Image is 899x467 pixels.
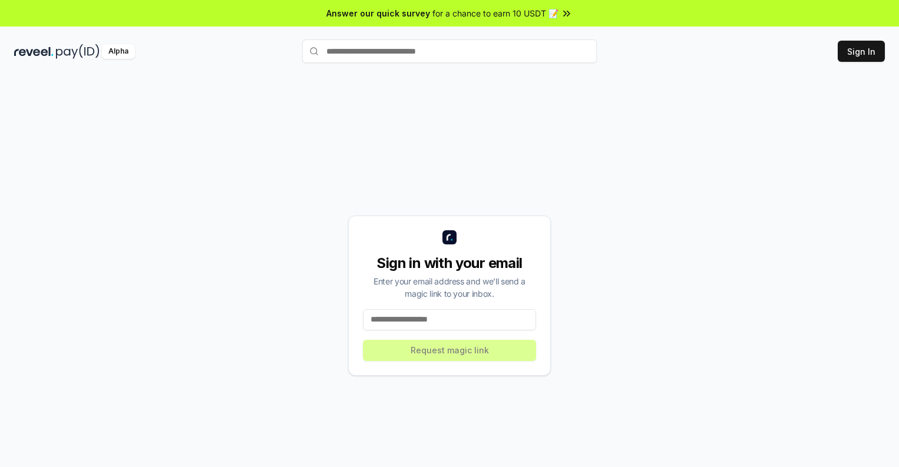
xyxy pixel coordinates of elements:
[56,44,100,59] img: pay_id
[432,7,558,19] span: for a chance to earn 10 USDT 📝
[326,7,430,19] span: Answer our quick survey
[363,254,536,273] div: Sign in with your email
[838,41,885,62] button: Sign In
[442,230,457,244] img: logo_small
[102,44,135,59] div: Alpha
[14,44,54,59] img: reveel_dark
[363,275,536,300] div: Enter your email address and we’ll send a magic link to your inbox.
